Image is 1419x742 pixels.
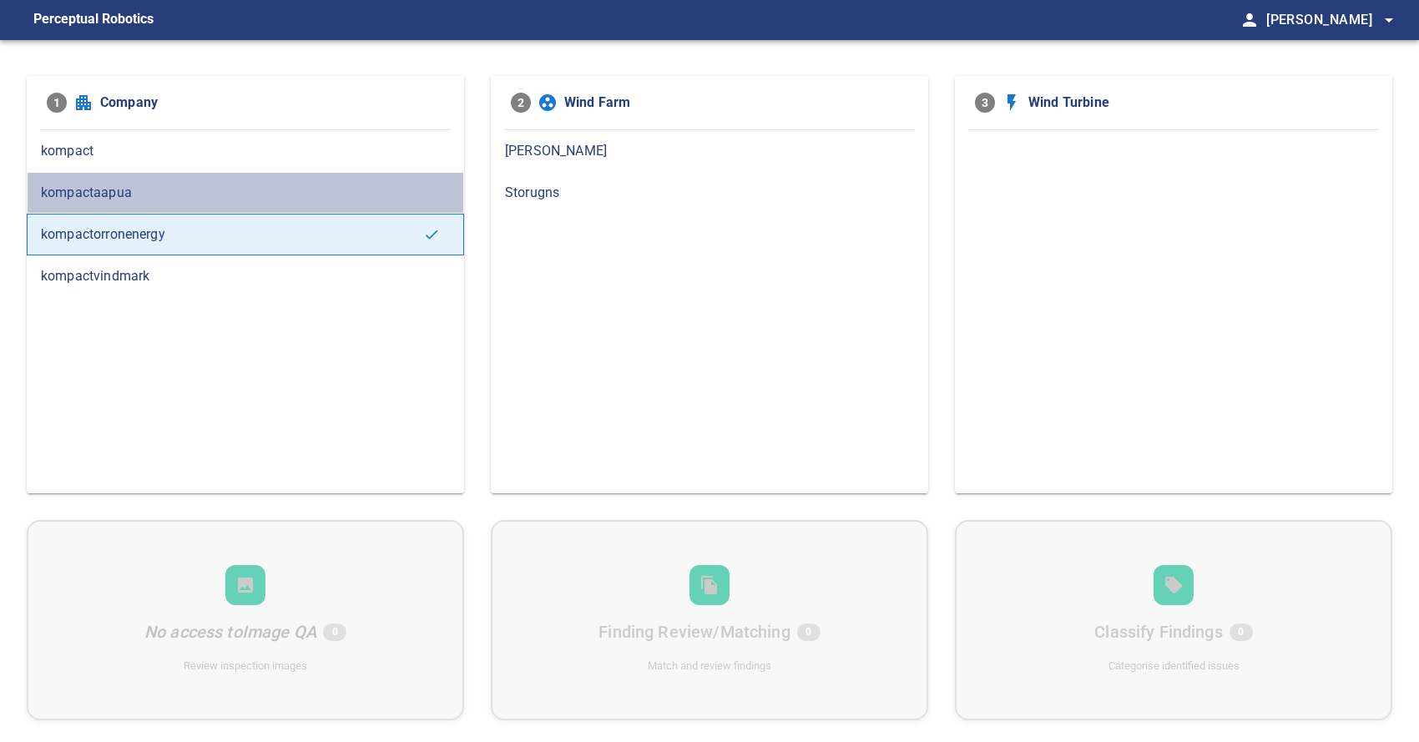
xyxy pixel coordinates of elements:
div: kompactvindmark [27,255,464,297]
span: [PERSON_NAME] [505,141,914,161]
span: person [1240,10,1260,30]
button: [PERSON_NAME] [1260,3,1399,37]
div: [PERSON_NAME] [491,130,928,172]
div: Storugns [491,172,928,214]
span: Company [100,93,444,113]
span: 2 [511,93,531,113]
figcaption: Perceptual Robotics [33,7,154,33]
span: kompactorronenergy [41,225,423,245]
span: kompactvindmark [41,266,450,286]
span: kompactaapua [41,183,450,203]
div: kompactaapua [27,172,464,214]
div: kompactorronenergy [27,214,464,255]
div: kompact [27,130,464,172]
span: Wind Turbine [1028,93,1372,113]
span: kompact [41,141,450,161]
span: 1 [47,93,67,113]
span: 3 [975,93,995,113]
span: [PERSON_NAME] [1266,8,1399,32]
span: Wind Farm [564,93,908,113]
span: arrow_drop_down [1379,10,1399,30]
span: Storugns [505,183,914,203]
